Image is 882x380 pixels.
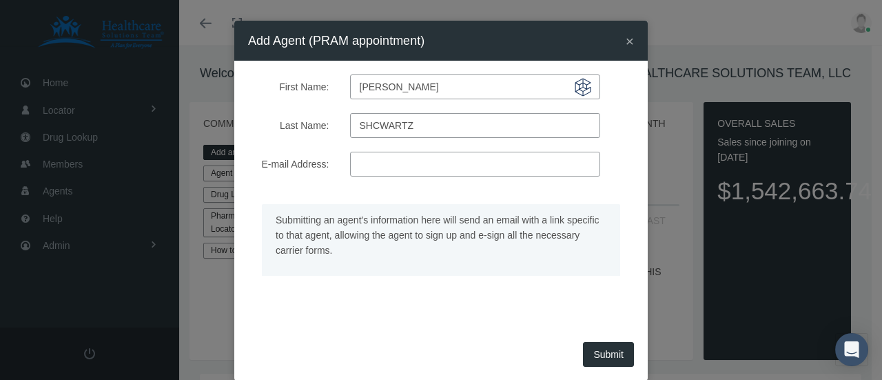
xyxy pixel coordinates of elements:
label: First Name: [238,74,340,99]
span: × [626,33,634,49]
label: E-mail Address: [238,152,340,177]
h4: Add Agent (PRAM appointment) [248,31,424,50]
p: Submitting an agent's information here will send an email with a link specific to that agent, all... [276,212,606,258]
label: Last Name: [238,113,340,138]
div: Open Intercom Messenger [835,333,868,366]
button: Submit [583,342,634,367]
button: Close [626,34,634,48]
